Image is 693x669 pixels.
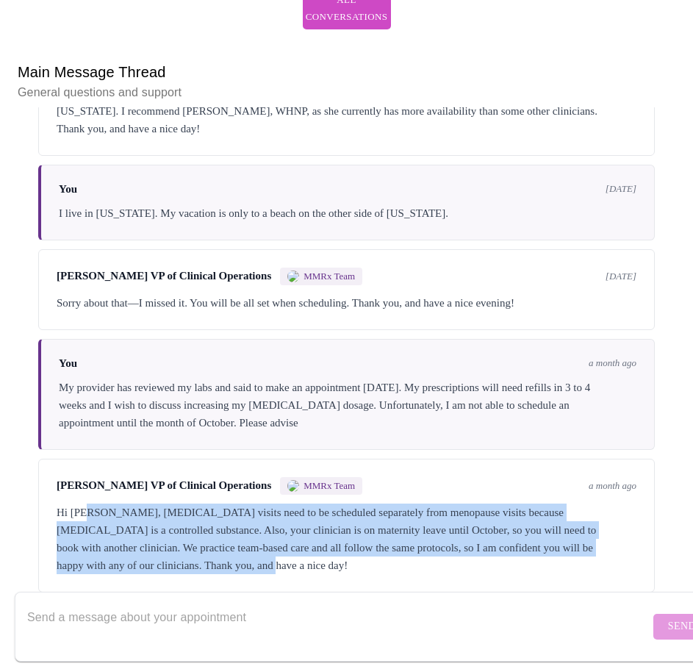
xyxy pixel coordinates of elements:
[18,60,675,84] h6: Main Message Thread
[304,480,355,492] span: MMRx Team
[57,294,636,312] div: Sorry about that—I missed it. You will be all set when scheduling. Thank you, and have a nice eve...
[57,504,636,574] div: Hi [PERSON_NAME], [MEDICAL_DATA] visits need to be scheduled separately from menopause visits bec...
[57,479,271,492] span: [PERSON_NAME] VP of Clinical Operations
[57,270,271,282] span: [PERSON_NAME] VP of Clinical Operations
[59,379,636,432] div: My provider has reviewed my labs and said to make an appointment [DATE]. My prescriptions will ne...
[304,271,355,282] span: MMRx Team
[59,183,77,196] span: You
[287,271,299,282] img: MMRX
[606,271,636,282] span: [DATE]
[589,357,636,369] span: a month ago
[59,357,77,370] span: You
[59,204,636,222] div: I live in [US_STATE]. My vacation is only to a beach on the other side of [US_STATE].
[606,183,636,195] span: [DATE]
[18,84,675,101] p: General questions and support
[287,480,299,492] img: MMRX
[589,480,636,492] span: a month ago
